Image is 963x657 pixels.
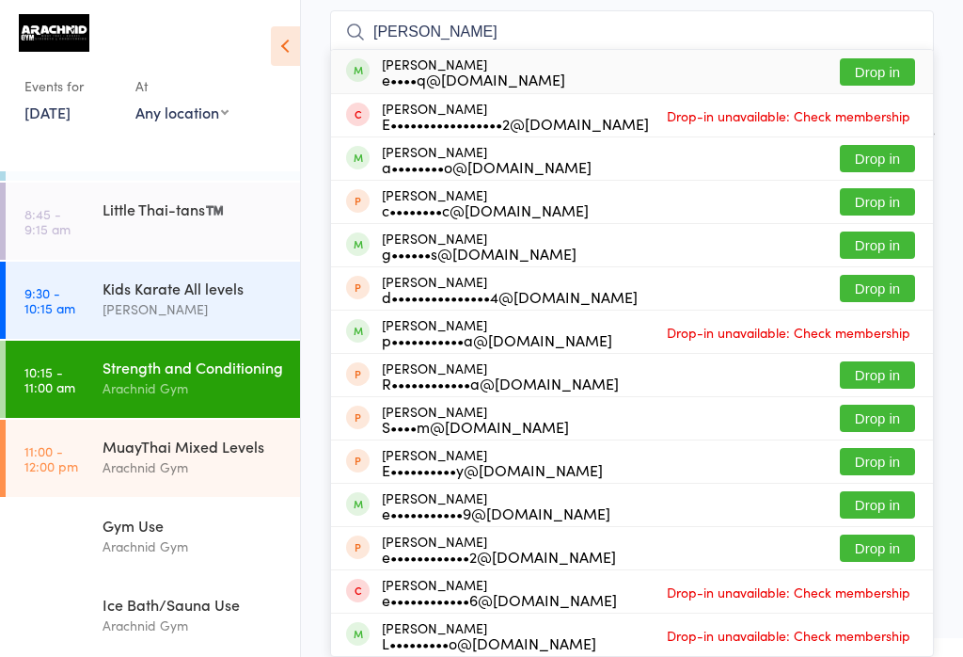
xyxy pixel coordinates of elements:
[103,298,284,320] div: [PERSON_NAME]
[840,275,915,302] button: Drop in
[382,376,619,391] div: R••••••••••••a@[DOMAIN_NAME]
[24,443,78,473] time: 11:00 - 12:00 pm
[19,14,89,52] img: Arachnid Gym
[382,56,565,87] div: [PERSON_NAME]
[840,361,915,389] button: Drop in
[103,278,284,298] div: Kids Karate All levels
[662,621,915,649] span: Drop-in unavailable: Check membership
[6,420,300,497] a: 11:00 -12:00 pmMuayThai Mixed LevelsArachnid Gym
[840,535,915,562] button: Drop in
[840,145,915,172] button: Drop in
[382,534,616,564] div: [PERSON_NAME]
[382,635,596,650] div: L•••••••••o@[DOMAIN_NAME]
[103,615,284,636] div: Arachnid Gym
[382,490,610,521] div: [PERSON_NAME]
[382,317,612,347] div: [PERSON_NAME]
[6,341,300,418] a: 10:15 -11:00 amStrength and ConditioningArachnid Gym
[382,246,576,261] div: g••••••s@[DOMAIN_NAME]
[382,332,612,347] div: p•••••••••••a@[DOMAIN_NAME]
[840,405,915,432] button: Drop in
[103,436,284,457] div: MuayThai Mixed Levels
[6,499,300,576] a: 12:00 -1:00 pmGym UseArachnid Gym
[103,199,284,219] div: Little Thai-tans™️
[840,58,915,86] button: Drop in
[382,419,569,434] div: S••••m@[DOMAIN_NAME]
[382,447,603,477] div: [PERSON_NAME]
[382,620,596,650] div: [PERSON_NAME]
[840,448,915,475] button: Drop in
[382,187,589,217] div: [PERSON_NAME]
[24,71,117,102] div: Events for
[103,357,284,377] div: Strength and Conditioning
[382,549,616,564] div: e••••••••••••2@[DOMAIN_NAME]
[662,578,915,606] span: Drop-in unavailable: Check membership
[382,462,603,477] div: E••••••••••y@[DOMAIN_NAME]
[6,183,300,260] a: 8:45 -9:15 amLittle Thai-tans™️
[24,285,75,315] time: 9:30 - 10:15 am
[840,232,915,259] button: Drop in
[103,536,284,557] div: Arachnid Gym
[382,159,592,174] div: a••••••••o@[DOMAIN_NAME]
[382,231,576,261] div: [PERSON_NAME]
[382,289,638,304] div: d•••••••••••••••4@[DOMAIN_NAME]
[662,102,915,130] span: Drop-in unavailable: Check membership
[662,318,915,346] span: Drop-in unavailable: Check membership
[382,202,589,217] div: c••••••••c@[DOMAIN_NAME]
[382,404,569,434] div: [PERSON_NAME]
[840,491,915,519] button: Drop in
[103,377,284,399] div: Arachnid Gym
[382,505,610,521] div: e•••••••••••9@[DOMAIN_NAME]
[382,274,638,304] div: [PERSON_NAME]
[382,101,649,131] div: [PERSON_NAME]
[330,10,934,54] input: Search
[103,515,284,536] div: Gym Use
[103,594,284,615] div: Ice Bath/Sauna Use
[24,206,71,236] time: 8:45 - 9:15 am
[382,72,565,87] div: e••••q@[DOMAIN_NAME]
[24,601,79,632] time: 9:00 - 10:00 pm
[382,577,617,607] div: [PERSON_NAME]
[382,116,649,131] div: E•••••••••••••••••2@[DOMAIN_NAME]
[382,592,617,607] div: e••••••••••••6@[DOMAIN_NAME]
[6,578,300,655] a: 9:00 -10:00 pmIce Bath/Sauna UseArachnid Gym
[135,102,229,122] div: Any location
[24,102,71,122] a: [DATE]
[382,361,619,391] div: [PERSON_NAME]
[135,71,229,102] div: At
[24,364,75,394] time: 10:15 - 11:00 am
[840,188,915,216] button: Drop in
[103,457,284,478] div: Arachnid Gym
[24,522,71,553] time: 12:00 - 1:00 pm
[382,144,592,174] div: [PERSON_NAME]
[6,262,300,339] a: 9:30 -10:15 amKids Karate All levels[PERSON_NAME]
